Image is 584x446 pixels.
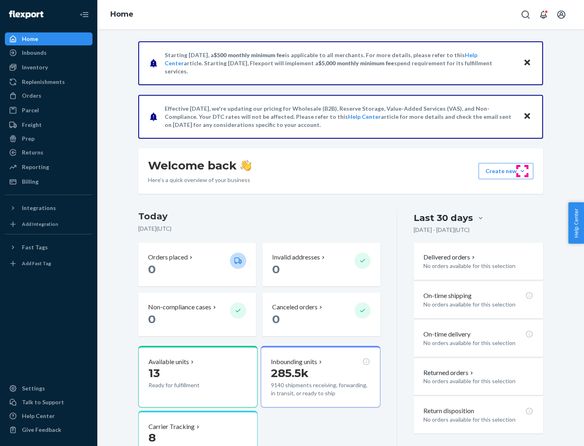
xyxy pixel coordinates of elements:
[22,92,41,100] div: Orders
[423,416,533,424] p: No orders available for this selection
[262,243,380,286] button: Invalid addresses 0
[535,6,552,23] button: Open notifications
[5,396,92,409] a: Talk to Support
[414,212,473,224] div: Last 30 days
[22,78,65,86] div: Replenishments
[9,11,43,19] img: Flexport logo
[517,6,534,23] button: Open Search Box
[272,253,320,262] p: Invalid addresses
[22,260,51,267] div: Add Fast Tag
[5,132,92,145] a: Prep
[148,302,211,312] p: Non-compliance cases
[522,111,532,122] button: Close
[479,163,533,179] button: Create new
[240,160,251,171] img: hand-wave emoji
[5,410,92,422] a: Help Center
[414,226,470,234] p: [DATE] - [DATE] ( UTC )
[22,49,47,57] div: Inbounds
[22,178,39,186] div: Billing
[148,422,195,431] p: Carrier Tracking
[165,51,515,75] p: Starting [DATE], a is applicable to all merchants. For more details, please refer to this article...
[5,89,92,102] a: Orders
[5,218,92,231] a: Add Integration
[568,202,584,244] button: Help Center
[272,302,318,312] p: Canceled orders
[22,63,48,71] div: Inventory
[138,210,380,223] h3: Today
[22,163,49,171] div: Reporting
[110,10,133,19] a: Home
[5,118,92,131] a: Freight
[553,6,569,23] button: Open account menu
[262,293,380,336] button: Canceled orders 0
[5,382,92,395] a: Settings
[138,293,256,336] button: Non-compliance cases 0
[5,32,92,45] a: Home
[522,57,532,69] button: Close
[5,46,92,59] a: Inbounds
[22,135,34,143] div: Prep
[22,426,61,434] div: Give Feedback
[5,75,92,88] a: Replenishments
[272,312,280,326] span: 0
[22,398,64,406] div: Talk to Support
[423,291,472,300] p: On-time shipping
[271,381,370,397] p: 9140 shipments receiving, forwarding, in transit, or ready to ship
[318,60,394,66] span: $5,000 monthly minimum fee
[22,35,38,43] div: Home
[423,330,470,339] p: On-time delivery
[423,368,475,377] button: Returned orders
[272,262,280,276] span: 0
[148,158,251,173] h1: Welcome back
[148,176,251,184] p: Here’s a quick overview of your business
[423,253,477,262] button: Delivered orders
[22,412,55,420] div: Help Center
[148,431,156,444] span: 8
[165,105,515,129] p: Effective [DATE], we're updating our pricing for Wholesale (B2B), Reserve Storage, Value-Added Se...
[104,3,140,26] ol: breadcrumbs
[423,300,533,309] p: No orders available for this selection
[348,113,381,120] a: Help Center
[148,357,189,367] p: Available units
[423,262,533,270] p: No orders available for this selection
[271,366,309,380] span: 285.5k
[22,243,48,251] div: Fast Tags
[22,221,58,227] div: Add Integration
[148,366,160,380] span: 13
[22,106,39,114] div: Parcel
[423,406,474,416] p: Return disposition
[76,6,92,23] button: Close Navigation
[5,104,92,117] a: Parcel
[423,377,533,385] p: No orders available for this selection
[138,225,380,233] p: [DATE] ( UTC )
[22,204,56,212] div: Integrations
[261,346,380,407] button: Inbounding units285.5k9140 shipments receiving, forwarding, in transit, or ready to ship
[5,423,92,436] button: Give Feedback
[271,357,317,367] p: Inbounding units
[423,339,533,347] p: No orders available for this selection
[5,257,92,270] a: Add Fast Tag
[148,312,156,326] span: 0
[148,262,156,276] span: 0
[5,61,92,74] a: Inventory
[148,253,188,262] p: Orders placed
[148,381,223,389] p: Ready for fulfillment
[5,146,92,159] a: Returns
[22,384,45,392] div: Settings
[214,51,285,58] span: $500 monthly minimum fee
[5,161,92,174] a: Reporting
[138,346,258,407] button: Available units13Ready for fulfillment
[5,241,92,254] button: Fast Tags
[5,202,92,214] button: Integrations
[138,243,256,286] button: Orders placed 0
[22,148,43,157] div: Returns
[5,175,92,188] a: Billing
[22,121,42,129] div: Freight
